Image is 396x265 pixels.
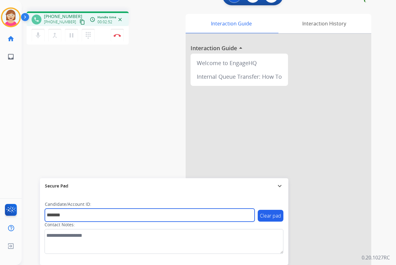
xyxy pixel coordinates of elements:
[362,254,390,261] p: 0.20.1027RC
[44,13,82,20] span: [PHONE_NUMBER]
[34,32,42,39] mat-icon: mic
[45,201,91,207] label: Candidate/Account ID:
[2,9,19,26] img: avatar
[114,34,121,37] img: control
[34,17,39,22] mat-icon: phone
[193,70,286,83] div: Internal Queue Transfer: How To
[44,20,76,24] span: [PHONE_NUMBER]
[84,32,92,39] mat-icon: dialpad
[90,17,95,22] mat-icon: access_time
[7,53,15,60] mat-icon: inbox
[97,15,116,20] span: Handle time
[97,20,112,24] span: 00:02:52
[277,14,371,33] div: Interaction History
[7,35,15,42] mat-icon: home
[117,17,123,22] mat-icon: close
[80,19,85,25] mat-icon: content_copy
[45,222,75,228] label: Contact Notes:
[45,183,68,189] span: Secure Pad
[51,32,58,39] mat-icon: merge_type
[276,182,283,190] mat-icon: expand_more
[186,14,277,33] div: Interaction Guide
[258,210,283,222] button: Clear pad
[68,32,75,39] mat-icon: pause
[193,56,286,70] div: Welcome to EngageHQ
